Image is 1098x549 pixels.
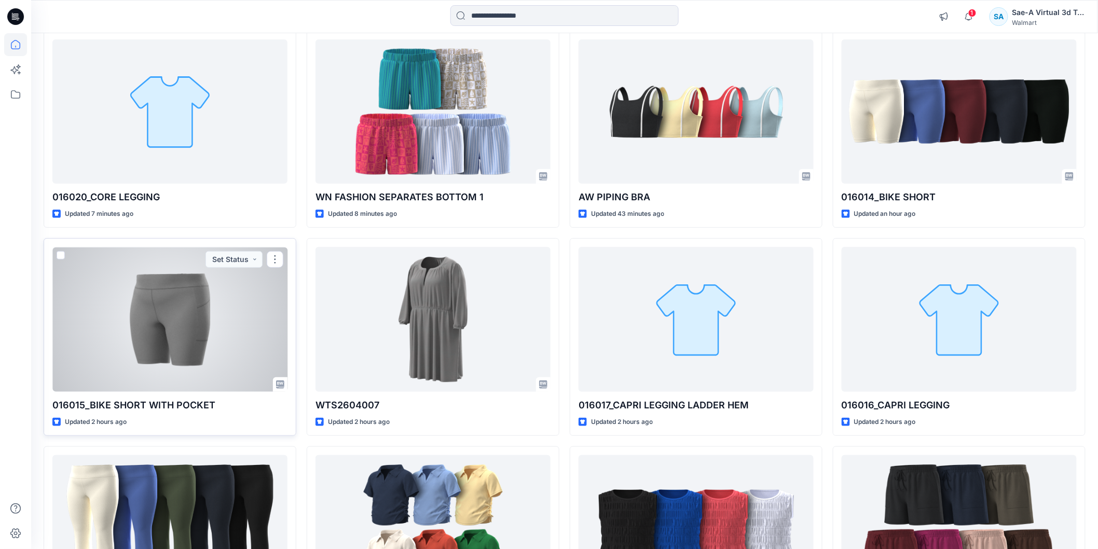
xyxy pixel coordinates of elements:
[1012,6,1085,19] div: Sae-A Virtual 3d Team
[990,7,1008,26] div: SA
[579,247,814,391] a: 016017_CAPRI LEGGING LADDER HEM
[52,247,287,391] a: 016015_BIKE SHORT WITH POCKET
[854,417,916,428] p: Updated 2 hours ago
[591,209,664,219] p: Updated 43 minutes ago
[328,417,390,428] p: Updated 2 hours ago
[842,190,1077,204] p: 016014_BIKE SHORT
[52,190,287,204] p: 016020_CORE LEGGING
[968,9,977,17] span: 1
[579,39,814,184] a: AW PIPING BRA
[315,39,551,184] a: WN FASHION SEPARATES BOTTOM 1
[591,417,653,428] p: Updated 2 hours ago
[842,247,1077,391] a: 016016_CAPRI LEGGING
[842,398,1077,413] p: 016016_CAPRI LEGGING
[65,417,127,428] p: Updated 2 hours ago
[854,209,916,219] p: Updated an hour ago
[315,190,551,204] p: WN FASHION SEPARATES BOTTOM 1
[315,247,551,391] a: WTS2604007
[65,209,133,219] p: Updated 7 minutes ago
[1012,19,1085,26] div: Walmart
[52,398,287,413] p: 016015_BIKE SHORT WITH POCKET
[579,190,814,204] p: AW PIPING BRA
[579,398,814,413] p: 016017_CAPRI LEGGING LADDER HEM
[328,209,397,219] p: Updated 8 minutes ago
[842,39,1077,184] a: 016014_BIKE SHORT
[315,398,551,413] p: WTS2604007
[52,39,287,184] a: 016020_CORE LEGGING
